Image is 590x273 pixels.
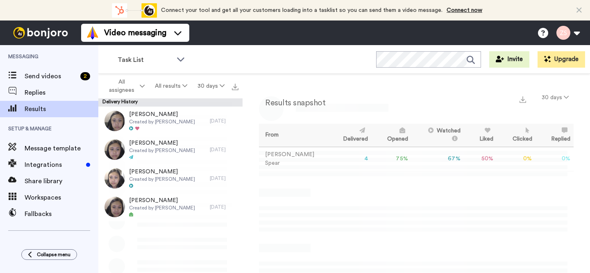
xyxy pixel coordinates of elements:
[150,79,193,93] button: All results
[104,197,125,217] img: a3bfa418-541a-4aea-a975-9a6df011f3f4-thumb.jpg
[210,175,238,182] div: [DATE]
[118,55,172,65] span: Task List
[192,79,229,93] button: 30 days
[98,164,243,193] a: [PERSON_NAME]Created by [PERSON_NAME][DATE]
[129,176,195,182] span: Created by [PERSON_NAME]
[229,80,241,92] button: Export all results that match these filters now.
[37,251,70,258] span: Collapse menu
[536,124,574,147] th: Replied
[210,146,238,153] div: [DATE]
[259,147,327,171] td: [PERSON_NAME] Spear
[259,98,325,107] h2: Results snapshot
[411,124,464,147] th: Watched
[98,193,243,221] a: [PERSON_NAME]Created by [PERSON_NAME][DATE]
[25,160,83,170] span: Integrations
[464,147,497,171] td: 50 %
[259,124,327,147] th: From
[411,147,464,171] td: 67 %
[129,118,195,125] span: Created by [PERSON_NAME]
[497,124,535,147] th: Clicked
[464,124,497,147] th: Liked
[129,196,195,205] span: [PERSON_NAME]
[98,135,243,164] a: [PERSON_NAME]Created by [PERSON_NAME][DATE]
[129,110,195,118] span: [PERSON_NAME]
[371,124,411,147] th: Opened
[327,124,371,147] th: Delivered
[210,118,238,124] div: [DATE]
[80,72,90,80] div: 2
[327,147,371,171] td: 4
[10,27,71,39] img: bj-logo-header-white.svg
[129,139,195,147] span: [PERSON_NAME]
[489,51,529,68] button: Invite
[104,168,125,189] img: 4e1cb1ca-f0f2-4692-9cd8-7585e2d811d5-thumb.jpg
[25,104,98,114] span: Results
[161,7,442,13] span: Connect your tool and get all your customers loading into a tasklist so you can send them a video...
[25,143,98,153] span: Message template
[105,78,138,94] span: All assignees
[21,249,77,260] button: Collapse menu
[537,90,574,105] button: 30 days
[25,193,98,202] span: Workspaces
[497,147,535,171] td: 0 %
[98,98,243,107] div: Delivery History
[538,51,585,68] button: Upgrade
[98,107,243,135] a: [PERSON_NAME]Created by [PERSON_NAME][DATE]
[129,168,195,176] span: [PERSON_NAME]
[25,176,98,186] span: Share library
[447,7,482,13] a: Connect now
[371,147,411,171] td: 75 %
[536,147,574,171] td: 0 %
[100,75,150,98] button: All assignees
[25,88,98,98] span: Replies
[104,27,166,39] span: Video messaging
[25,209,98,219] span: Fallbacks
[232,84,238,90] img: export.svg
[112,3,157,18] div: animation
[129,147,195,154] span: Created by [PERSON_NAME]
[104,139,125,160] img: 203ad894-d212-4766-b9e9-e75170c6e5b9-thumb.jpg
[86,26,99,39] img: vm-color.svg
[210,204,238,210] div: [DATE]
[104,111,125,131] img: 742af96d-411b-4d5b-95a1-3d4ccea25ea8-thumb.jpg
[129,205,195,211] span: Created by [PERSON_NAME]
[25,71,77,81] span: Send videos
[517,93,529,105] button: Export a summary of each team member’s results that match this filter now.
[520,96,526,103] img: export.svg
